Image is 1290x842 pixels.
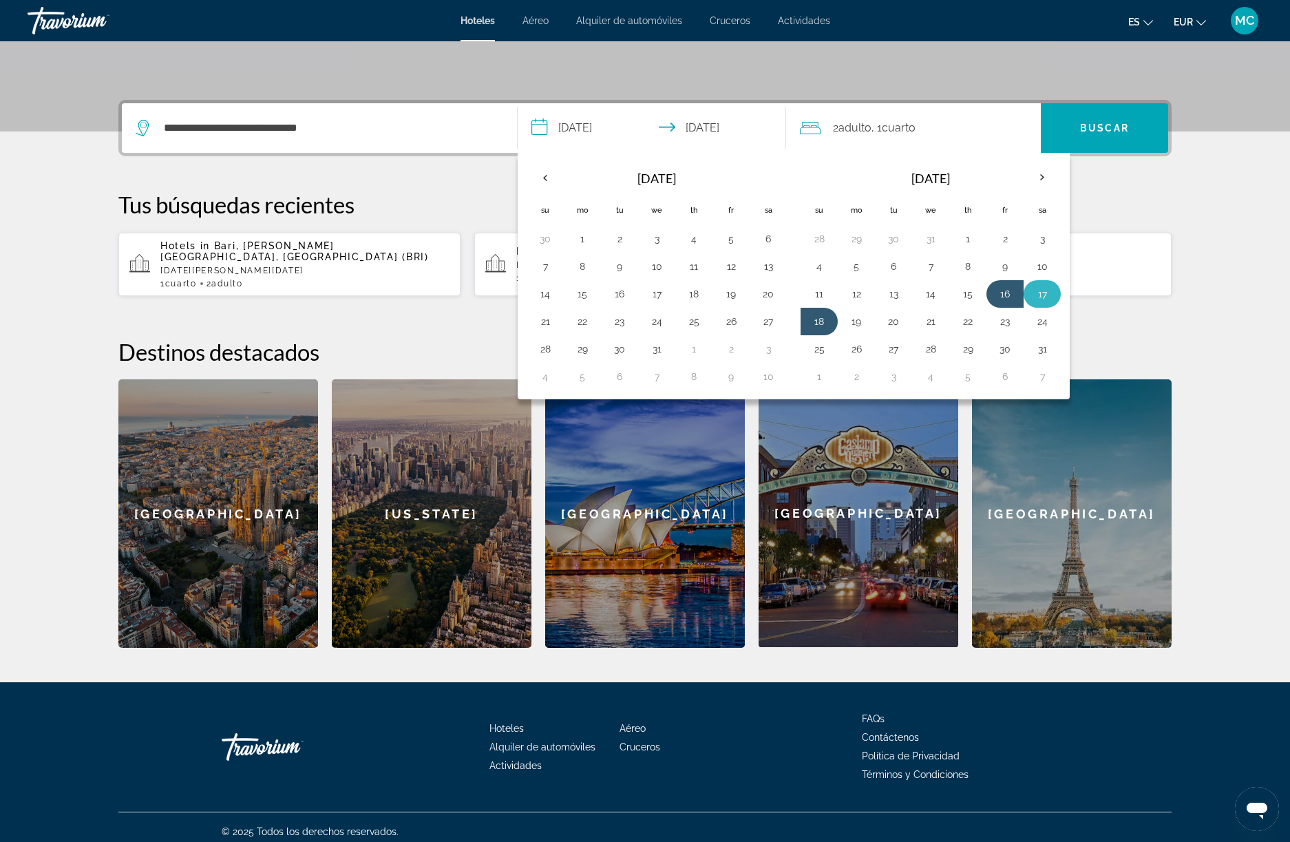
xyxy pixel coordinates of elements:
button: Day 31 [646,339,668,359]
button: Change language [1128,12,1153,32]
span: Adulto [838,121,871,134]
a: FAQs [862,713,885,724]
span: 2 [207,279,243,288]
div: [US_STATE] [332,379,531,648]
button: Day 16 [994,284,1016,304]
button: Day 1 [808,367,830,386]
button: Day 2 [720,339,742,359]
button: Day 25 [683,312,705,331]
span: MC [1235,14,1254,28]
button: Day 1 [571,229,593,249]
button: Day 14 [920,284,942,304]
button: Day 18 [683,284,705,304]
button: Day 16 [609,284,631,304]
button: Day 24 [646,312,668,331]
button: Day 3 [646,229,668,249]
div: [GEOGRAPHIC_DATA] [759,379,958,647]
a: Cruceros [620,741,660,752]
button: Day 13 [882,284,905,304]
button: Day 4 [534,367,556,386]
table: Right calendar grid [801,162,1061,390]
button: Day 3 [1031,229,1053,249]
button: Select check in and out date [518,103,786,153]
button: Day 27 [757,312,779,331]
button: Day 5 [957,367,979,386]
a: Alquiler de automóviles [576,15,682,26]
button: Day 28 [808,229,830,249]
a: Términos y Condiciones [862,769,969,780]
a: Actividades [489,760,542,771]
button: Day 27 [882,339,905,359]
button: Day 28 [534,339,556,359]
a: New York[US_STATE] [332,379,531,648]
button: Day 24 [1031,312,1053,331]
button: Change currency [1174,12,1206,32]
button: Day 18 [808,312,830,331]
span: Cuarto [882,121,916,134]
button: Day 28 [920,339,942,359]
button: Day 9 [609,257,631,276]
button: Day 12 [845,284,867,304]
button: Day 14 [534,284,556,304]
button: User Menu [1227,6,1262,35]
button: Day 9 [994,257,1016,276]
button: Day 6 [882,257,905,276]
button: Hotels in Bari, [PERSON_NAME][GEOGRAPHIC_DATA], [GEOGRAPHIC_DATA] (BRI)[DATE][PERSON_NAME][DATE]1... [118,232,461,297]
button: Hotels in Cannes, [GEOGRAPHIC_DATA] (CEQ)[DATE] - [DATE]1Cuarto2Adulto [474,232,816,297]
a: Aéreo [620,723,646,734]
a: Política de Privacidad [862,750,960,761]
p: Tus búsquedas recientes [118,191,1172,218]
button: Day 25 [808,339,830,359]
button: Day 8 [571,257,593,276]
button: Day 15 [957,284,979,304]
button: Day 15 [571,284,593,304]
button: Day 30 [534,229,556,249]
th: [DATE] [564,162,750,195]
a: Contáctenos [862,732,919,743]
button: Day 23 [994,312,1016,331]
button: Day 23 [609,312,631,331]
button: Day 1 [683,339,705,359]
button: Day 29 [957,339,979,359]
button: Day 20 [882,312,905,331]
table: Left calendar grid [527,162,787,390]
button: Day 2 [994,229,1016,249]
span: © 2025 Todos los derechos reservados. [222,826,399,837]
a: Alquiler de automóviles [489,741,595,752]
button: Travelers: 2 adults, 0 children [786,103,1041,153]
p: [DATE] - [DATE] [516,260,805,270]
button: Day 6 [609,367,631,386]
a: Hoteles [461,15,495,26]
button: Day 3 [757,339,779,359]
span: Adulto [211,279,242,288]
span: 2 [833,118,871,138]
button: Day 10 [646,257,668,276]
button: Day 26 [720,312,742,331]
button: Day 12 [720,257,742,276]
button: Day 19 [845,312,867,331]
a: Aéreo [522,15,549,26]
iframe: Botón para iniciar la ventana de mensajería [1235,787,1279,831]
span: Bari, [PERSON_NAME][GEOGRAPHIC_DATA], [GEOGRAPHIC_DATA] (BRI) [160,240,429,262]
button: Day 7 [1031,367,1053,386]
button: Day 7 [920,257,942,276]
div: [GEOGRAPHIC_DATA] [118,379,318,648]
button: Day 29 [571,339,593,359]
button: Day 4 [808,257,830,276]
button: Day 30 [994,339,1016,359]
a: Actividades [778,15,830,26]
a: Paris[GEOGRAPHIC_DATA] [972,379,1172,648]
a: Cruceros [710,15,750,26]
span: Hoteles [489,723,524,734]
div: [GEOGRAPHIC_DATA] [972,379,1172,648]
span: 1 [160,279,197,288]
